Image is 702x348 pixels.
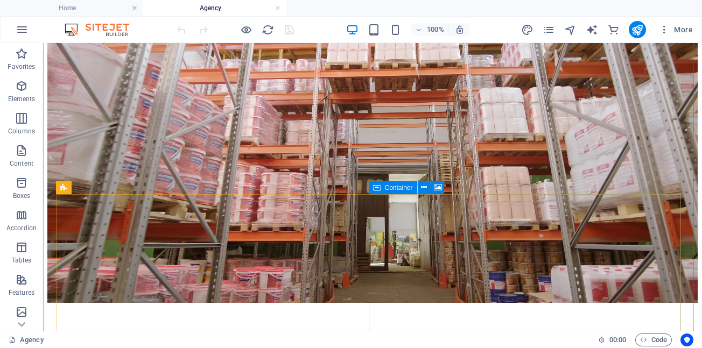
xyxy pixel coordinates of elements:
[427,23,444,36] h6: 100%
[609,333,626,346] span: 00 00
[261,23,274,36] button: reload
[9,333,44,346] a: Click to cancel selection. Double-click to open Pages
[62,23,143,36] img: Editor Logo
[6,224,37,232] p: Accordion
[607,23,620,36] button: commerce
[455,25,465,34] i: On resize automatically adjust zoom level to fit chosen device.
[586,24,598,36] i: AI Writer
[521,24,533,36] i: Design (Ctrl+Alt+Y)
[8,62,35,71] p: Favorites
[655,21,697,38] button: More
[543,23,556,36] button: pages
[564,24,577,36] i: Navigator
[629,21,646,38] button: publish
[680,333,693,346] button: Usercentrics
[10,159,33,168] p: Content
[521,23,534,36] button: design
[411,23,449,36] button: 100%
[659,24,693,35] span: More
[8,95,36,103] p: Elements
[631,24,643,36] i: Publish
[617,336,619,344] span: :
[564,23,577,36] button: navigator
[635,333,672,346] button: Code
[13,191,31,200] p: Boxes
[143,2,286,14] h4: Agency
[586,23,599,36] button: text_generator
[607,24,620,36] i: Commerce
[8,127,35,136] p: Columns
[598,333,627,346] h6: Session time
[9,288,34,297] p: Features
[543,24,555,36] i: Pages (Ctrl+Alt+S)
[262,24,274,36] i: Reload page
[640,333,667,346] span: Code
[240,23,252,36] button: Click here to leave preview mode and continue editing
[12,256,31,265] p: Tables
[385,184,413,191] span: Container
